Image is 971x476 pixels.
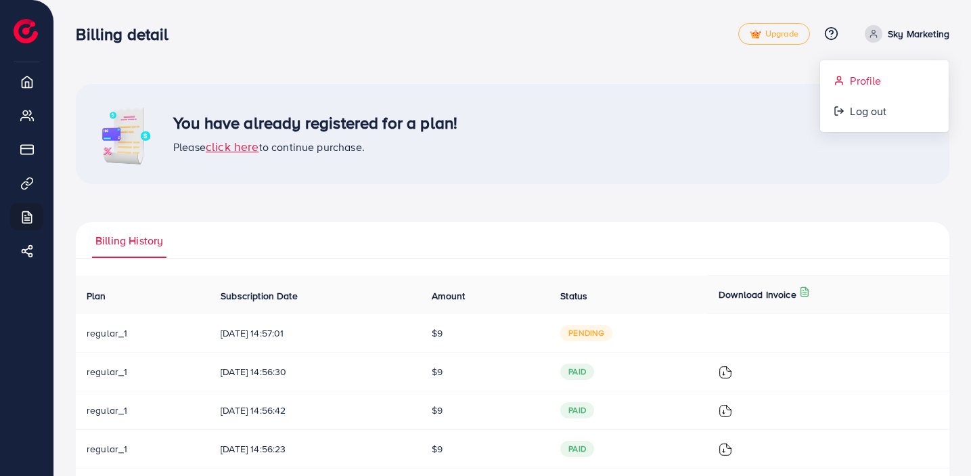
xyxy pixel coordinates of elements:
p: Sky Marketing [888,26,949,42]
h3: You have already registered for a plan! [173,113,457,133]
span: Billing History [95,233,163,248]
span: click here [206,138,259,155]
span: regular_1 [87,326,127,340]
span: regular_1 [87,365,127,378]
span: [DATE] 14:56:23 [221,442,410,456]
iframe: Chat [913,415,961,466]
ul: Sky Marketing [819,60,949,133]
span: Log out [850,103,886,119]
span: Profile [850,72,881,89]
span: $9 [432,404,443,417]
span: Plan [87,289,106,303]
img: tick [750,30,761,39]
img: ic-download-invoice.1f3c1b55.svg [719,443,732,456]
h3: Billing detail [76,24,179,44]
span: [DATE] 14:56:42 [221,404,410,417]
span: [DATE] 14:56:30 [221,365,410,378]
span: Amount [432,289,465,303]
span: pending [560,325,612,341]
span: $9 [432,365,443,378]
span: paid [560,402,594,418]
span: paid [560,441,594,457]
span: regular_1 [87,404,127,417]
span: Status [560,289,587,303]
span: Subscription Date [221,289,298,303]
img: ic-download-invoice.1f3c1b55.svg [719,366,732,379]
div: Please to continue purchase. [173,138,457,156]
span: paid [560,364,594,380]
span: Upgrade [750,29,798,39]
img: image [92,100,160,168]
a: tickUpgrade [738,23,810,45]
span: $9 [432,442,443,456]
img: logo [14,19,38,43]
span: $9 [432,326,443,340]
img: ic-download-invoice.1f3c1b55.svg [719,404,732,418]
span: [DATE] 14:57:01 [221,326,410,340]
a: Sky Marketing [859,25,949,43]
p: Download Invoice [719,286,796,303]
span: regular_1 [87,442,127,456]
